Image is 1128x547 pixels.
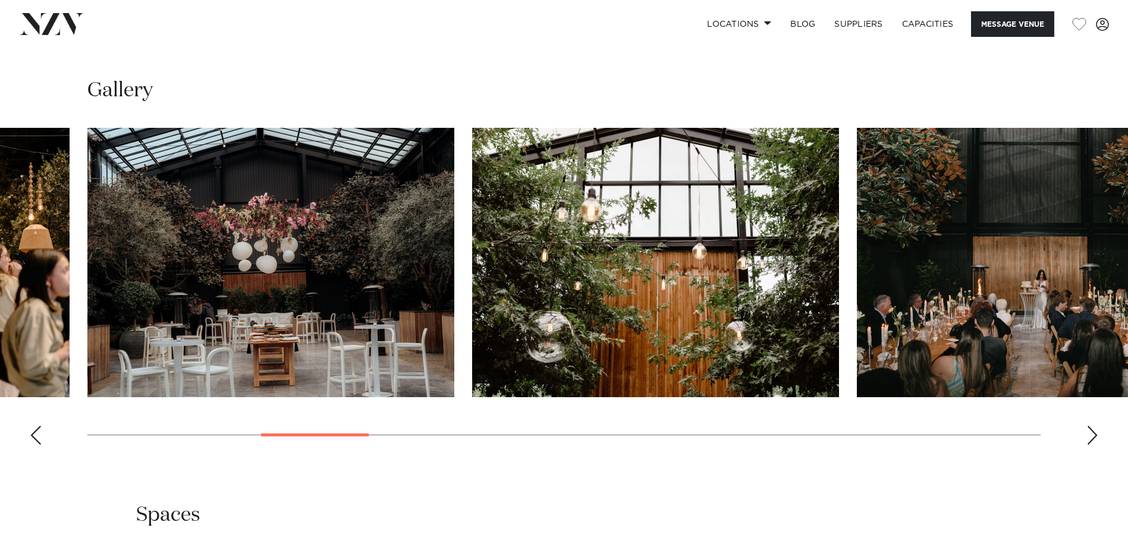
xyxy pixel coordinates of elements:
[87,128,454,397] swiper-slide: 5 / 22
[472,128,839,397] swiper-slide: 6 / 22
[136,502,200,529] h2: Spaces
[87,77,153,104] h2: Gallery
[781,11,825,37] a: BLOG
[825,11,892,37] a: SUPPLIERS
[893,11,963,37] a: Capacities
[971,11,1054,37] button: Message Venue
[19,13,84,34] img: nzv-logo.png
[697,11,781,37] a: Locations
